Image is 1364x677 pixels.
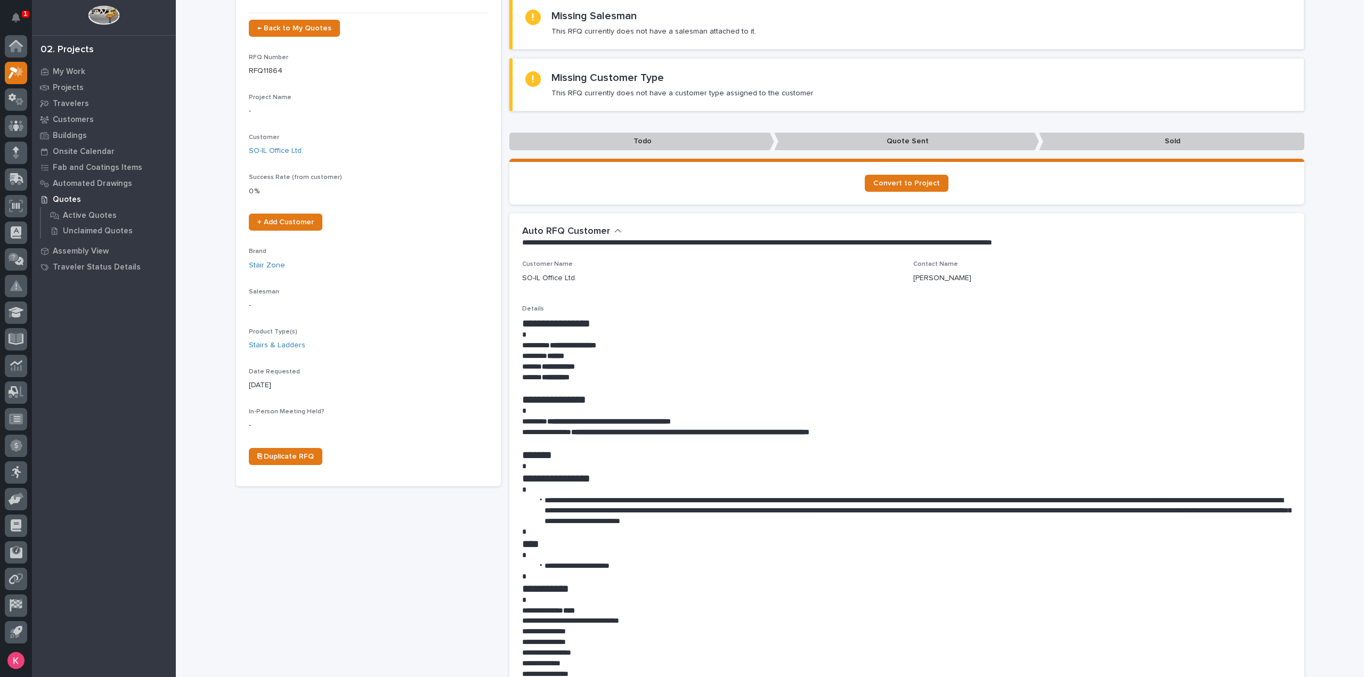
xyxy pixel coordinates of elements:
[5,6,27,29] button: Notifications
[40,44,94,56] div: 02. Projects
[23,10,27,18] p: 1
[249,20,340,37] a: ← Back to My Quotes
[32,63,176,79] a: My Work
[1039,133,1304,150] p: Sold
[41,208,176,223] a: Active Quotes
[873,180,940,187] span: Convert to Project
[32,259,176,275] a: Traveler Status Details
[249,134,279,141] span: Customer
[522,226,622,238] button: Auto RFQ Customer
[32,143,176,159] a: Onsite Calendar
[551,71,664,84] h2: Missing Customer Type
[249,329,297,335] span: Product Type(s)
[32,79,176,95] a: Projects
[53,195,81,205] p: Quotes
[249,214,322,231] a: + Add Customer
[257,453,314,460] span: ⎘ Duplicate RFQ
[249,174,342,181] span: Success Rate (from customer)
[249,186,488,197] p: 0 %
[249,409,324,415] span: In-Person Meeting Held?
[53,263,141,272] p: Traveler Status Details
[522,226,610,238] h2: Auto RFQ Customer
[257,25,331,32] span: ← Back to My Quotes
[249,94,291,101] span: Project Name
[551,10,637,22] h2: Missing Salesman
[32,127,176,143] a: Buildings
[32,191,176,207] a: Quotes
[522,273,577,284] p: SO-IL Office Ltd.
[249,369,300,375] span: Date Requested
[53,147,115,157] p: Onsite Calendar
[249,105,488,117] p: -
[913,261,958,267] span: Contact Name
[53,131,87,141] p: Buildings
[5,649,27,672] button: users-avatar
[249,448,322,465] a: ⎘ Duplicate RFQ
[63,211,117,221] p: Active Quotes
[249,260,285,271] a: Stair Zone
[865,175,948,192] a: Convert to Project
[913,273,971,284] p: [PERSON_NAME]
[551,88,814,98] p: This RFQ currently does not have a customer type assigned to the customer
[249,248,266,255] span: Brand
[32,243,176,259] a: Assembly View
[774,133,1039,150] p: Quote Sent
[249,145,303,157] a: SO-IL Office Ltd.
[32,95,176,111] a: Travelers
[53,163,142,173] p: Fab and Coatings Items
[249,54,288,61] span: RFQ Number
[53,83,84,93] p: Projects
[257,218,314,226] span: + Add Customer
[249,340,305,351] a: Stairs & Ladders
[88,5,119,25] img: Workspace Logo
[249,380,488,391] p: [DATE]
[551,27,756,36] p: This RFQ currently does not have a salesman attached to it.
[32,159,176,175] a: Fab and Coatings Items
[41,223,176,238] a: Unclaimed Quotes
[53,115,94,125] p: Customers
[249,289,279,295] span: Salesman
[13,13,27,30] div: Notifications1
[249,66,488,77] p: RFQ11864
[249,300,488,311] p: -
[53,247,109,256] p: Assembly View
[53,99,89,109] p: Travelers
[32,175,176,191] a: Automated Drawings
[53,179,132,189] p: Automated Drawings
[53,67,85,77] p: My Work
[522,261,573,267] span: Customer Name
[522,306,544,312] span: Details
[63,226,133,236] p: Unclaimed Quotes
[249,420,488,431] p: -
[32,111,176,127] a: Customers
[509,133,774,150] p: Todo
